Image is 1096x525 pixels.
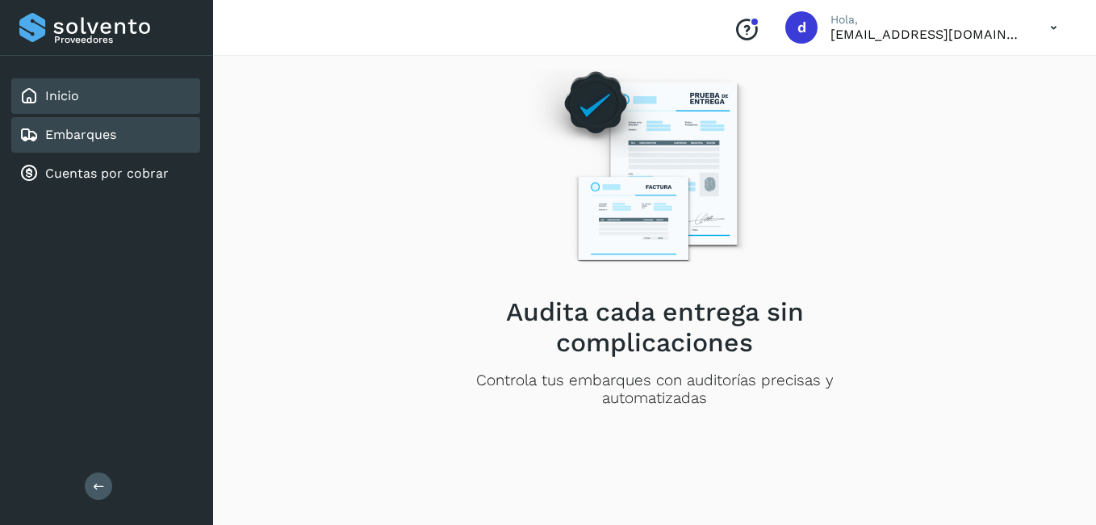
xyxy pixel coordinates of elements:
a: Cuentas por cobrar [45,166,169,181]
p: dcordero@grupoterramex.com [830,27,1024,42]
div: Cuentas por cobrar [11,156,200,191]
div: Embarques [11,117,200,153]
div: Inicio [11,78,200,114]
a: Embarques [45,127,116,142]
a: Inicio [45,88,79,103]
h2: Audita cada entrega sin complicaciones [425,296,885,359]
p: Controla tus embarques con auditorías precisas y automatizadas [425,372,885,409]
p: Proveedores [54,34,194,45]
img: Empty state image [515,47,794,283]
p: Hola, [830,13,1024,27]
